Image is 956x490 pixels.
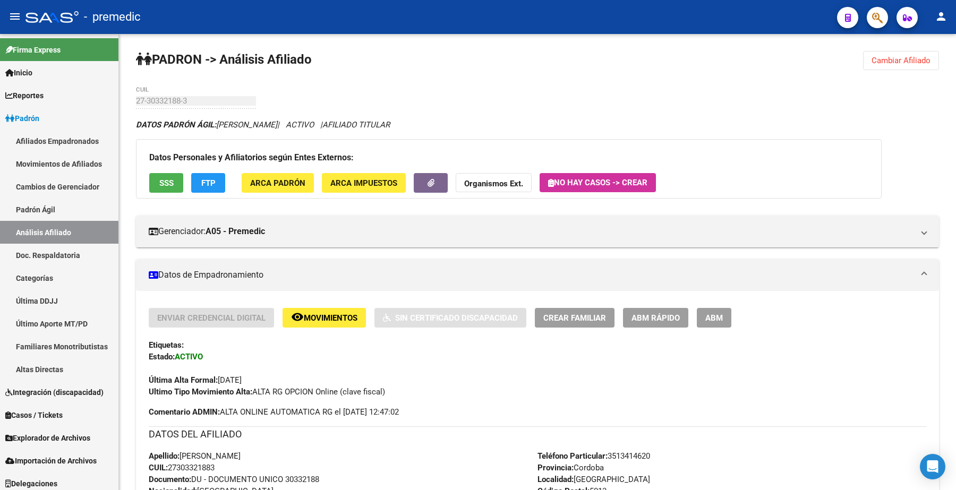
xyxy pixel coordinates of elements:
i: | ACTIVO | [136,120,390,130]
strong: Comentario ADMIN: [149,407,220,417]
span: SSS [159,178,174,188]
strong: DATOS PADRÓN ÁGIL: [136,120,216,130]
strong: Documento: [149,475,191,484]
span: DU - DOCUMENTO UNICO 30332188 [149,475,319,484]
button: No hay casos -> Crear [540,173,656,192]
button: Organismos Ext. [456,173,532,193]
span: AFILIADO TITULAR [322,120,390,130]
span: [DATE] [149,375,242,385]
span: Delegaciones [5,478,57,489]
h3: DATOS DEL AFILIADO [149,427,926,442]
mat-panel-title: Gerenciador: [149,226,914,237]
h3: Datos Personales y Afiliatorios según Entes Externos: [149,150,868,165]
mat-icon: remove_red_eye [291,311,304,323]
strong: Estado: [149,352,175,362]
strong: Etiquetas: [149,340,184,350]
button: ABM [697,308,731,328]
span: - premedic [84,5,141,29]
mat-icon: person [935,10,948,23]
mat-expansion-panel-header: Gerenciador:A05 - Premedic [136,216,939,247]
span: Integración (discapacidad) [5,386,104,398]
strong: Ultimo Tipo Movimiento Alta: [149,387,252,397]
button: ARCA Padrón [242,173,314,193]
strong: Localidad: [537,475,574,484]
span: ALTA ONLINE AUTOMATICA RG el [DATE] 12:47:02 [149,406,399,418]
span: [GEOGRAPHIC_DATA] [537,475,650,484]
strong: Teléfono Particular: [537,451,608,461]
span: Crear Familiar [543,313,606,323]
mat-expansion-panel-header: Datos de Empadronamiento [136,259,939,291]
strong: A05 - Premedic [206,226,265,237]
span: FTP [201,178,216,188]
span: Inicio [5,67,32,79]
span: ABM Rápido [631,313,680,323]
span: Cordoba [537,463,604,472]
span: Movimientos [304,313,357,323]
strong: ACTIVO [175,352,203,362]
span: Sin Certificado Discapacidad [395,313,518,323]
strong: CUIL: [149,463,168,472]
button: ABM Rápido [623,308,688,328]
strong: Organismos Ext. [464,179,523,188]
span: Cambiar Afiliado [872,56,931,65]
button: ARCA Impuestos [322,173,406,193]
mat-panel-title: Datos de Empadronamiento [149,269,914,281]
strong: Provincia: [537,463,574,472]
span: 27303321883 [149,463,215,472]
button: Crear Familiar [535,308,614,328]
span: Explorador de Archivos [5,432,90,444]
span: No hay casos -> Crear [548,178,647,187]
span: ARCA Impuestos [330,178,397,188]
strong: Última Alta Formal: [149,375,218,385]
span: [PERSON_NAME] [149,451,241,461]
span: Reportes [5,90,44,101]
span: ALTA RG OPCION Online (clave fiscal) [149,387,385,397]
div: Open Intercom Messenger [920,454,945,479]
button: FTP [191,173,225,193]
button: Cambiar Afiliado [863,51,939,70]
button: SSS [149,173,183,193]
button: Sin Certificado Discapacidad [374,308,526,328]
span: Enviar Credencial Digital [157,313,266,323]
span: Padrón [5,113,39,124]
span: 3513414620 [537,451,650,461]
span: Firma Express [5,44,61,56]
span: ARCA Padrón [250,178,305,188]
span: Casos / Tickets [5,409,63,421]
button: Movimientos [283,308,366,328]
span: ABM [705,313,723,323]
button: Enviar Credencial Digital [149,308,274,328]
strong: PADRON -> Análisis Afiliado [136,52,312,67]
span: [PERSON_NAME] [136,120,277,130]
span: Importación de Archivos [5,455,97,467]
strong: Apellido: [149,451,180,461]
mat-icon: menu [8,10,21,23]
